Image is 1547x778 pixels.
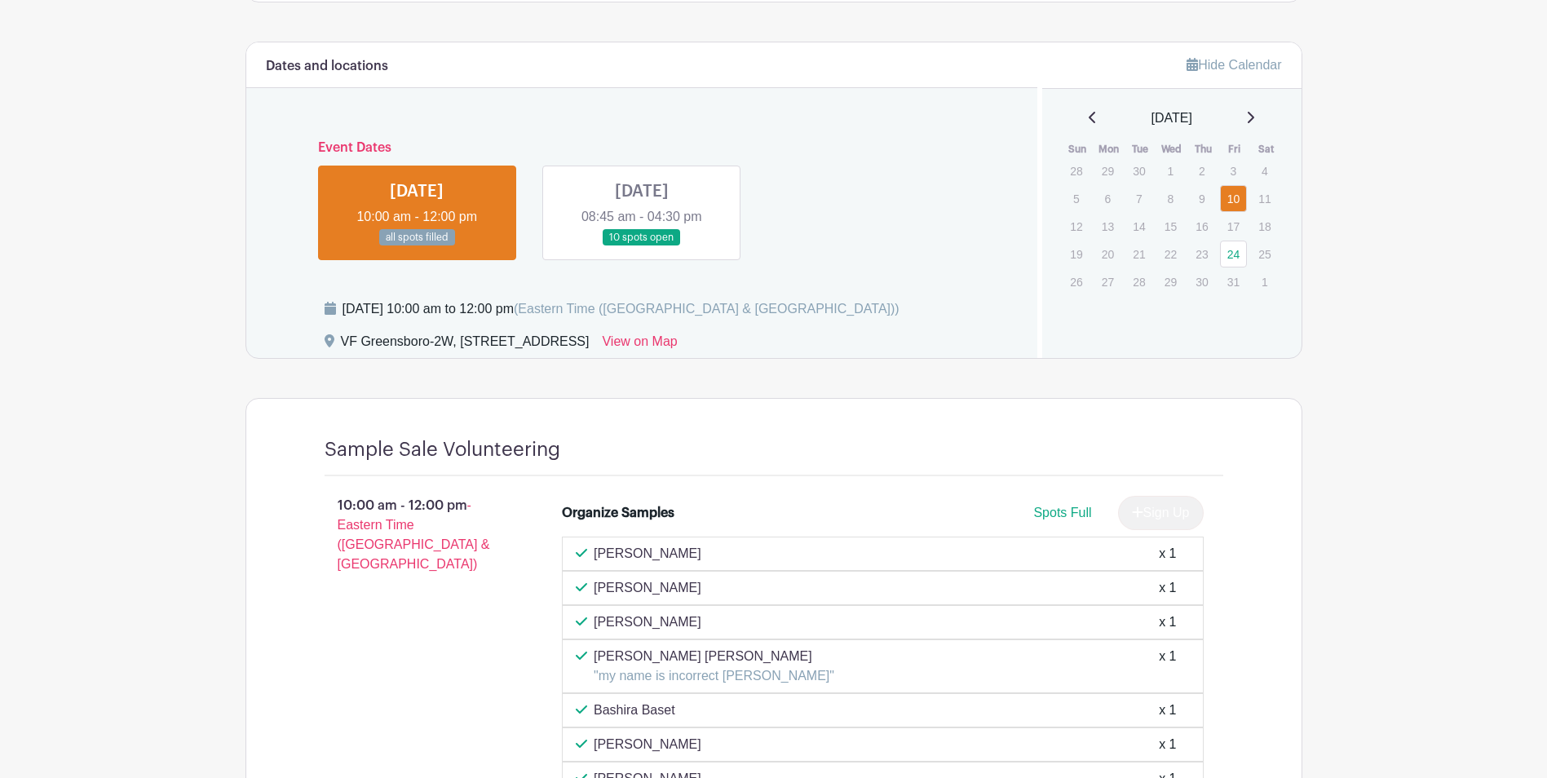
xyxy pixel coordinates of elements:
p: [PERSON_NAME] [594,612,701,632]
p: 29 [1157,269,1184,294]
h4: Sample Sale Volunteering [325,438,560,462]
th: Thu [1187,141,1219,157]
p: 25 [1251,241,1278,267]
p: [PERSON_NAME] [594,544,701,564]
p: 2 [1188,158,1215,183]
p: 30 [1125,158,1152,183]
p: 18 [1251,214,1278,239]
p: 31 [1220,269,1247,294]
p: 10:00 am - 12:00 pm [298,489,537,581]
div: x 1 [1159,701,1176,720]
p: 29 [1094,158,1121,183]
a: View on Map [602,332,677,358]
p: 13 [1094,214,1121,239]
p: 22 [1157,241,1184,267]
p: 30 [1188,269,1215,294]
p: "my name is incorrect [PERSON_NAME]" [594,666,834,686]
p: 28 [1063,158,1090,183]
th: Tue [1125,141,1156,157]
p: 16 [1188,214,1215,239]
p: 7 [1125,186,1152,211]
p: 23 [1188,241,1215,267]
span: [DATE] [1151,108,1192,128]
p: 27 [1094,269,1121,294]
p: 1 [1251,269,1278,294]
p: 4 [1251,158,1278,183]
a: 10 [1220,185,1247,212]
p: 9 [1188,186,1215,211]
p: 21 [1125,241,1152,267]
th: Sat [1250,141,1282,157]
h6: Dates and locations [266,59,388,74]
div: x 1 [1159,578,1176,598]
p: 5 [1063,186,1090,211]
div: Organize Samples [562,503,674,523]
div: VF Greensboro-2W, [STREET_ADDRESS] [341,332,590,358]
p: [PERSON_NAME] [594,578,701,598]
div: x 1 [1159,544,1176,564]
p: 11 [1251,186,1278,211]
span: (Eastern Time ([GEOGRAPHIC_DATA] & [GEOGRAPHIC_DATA])) [514,302,899,316]
div: x 1 [1159,612,1176,632]
p: [PERSON_NAME] [PERSON_NAME] [594,647,834,666]
p: [PERSON_NAME] [594,735,701,754]
p: 1 [1157,158,1184,183]
p: 28 [1125,269,1152,294]
p: 19 [1063,241,1090,267]
span: Spots Full [1033,506,1091,519]
p: Bashira Baset [594,701,675,720]
a: 24 [1220,241,1247,267]
th: Mon [1094,141,1125,157]
div: [DATE] 10:00 am to 12:00 pm [343,299,899,319]
div: x 1 [1159,735,1176,754]
h6: Event Dates [305,140,979,156]
a: Hide Calendar [1187,58,1281,72]
p: 17 [1220,214,1247,239]
th: Sun [1062,141,1094,157]
span: - Eastern Time ([GEOGRAPHIC_DATA] & [GEOGRAPHIC_DATA]) [338,498,490,571]
p: 3 [1220,158,1247,183]
div: x 1 [1159,647,1176,686]
p: 14 [1125,214,1152,239]
p: 12 [1063,214,1090,239]
p: 26 [1063,269,1090,294]
p: 15 [1157,214,1184,239]
th: Fri [1219,141,1251,157]
th: Wed [1156,141,1188,157]
p: 6 [1094,186,1121,211]
p: 20 [1094,241,1121,267]
p: 8 [1157,186,1184,211]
